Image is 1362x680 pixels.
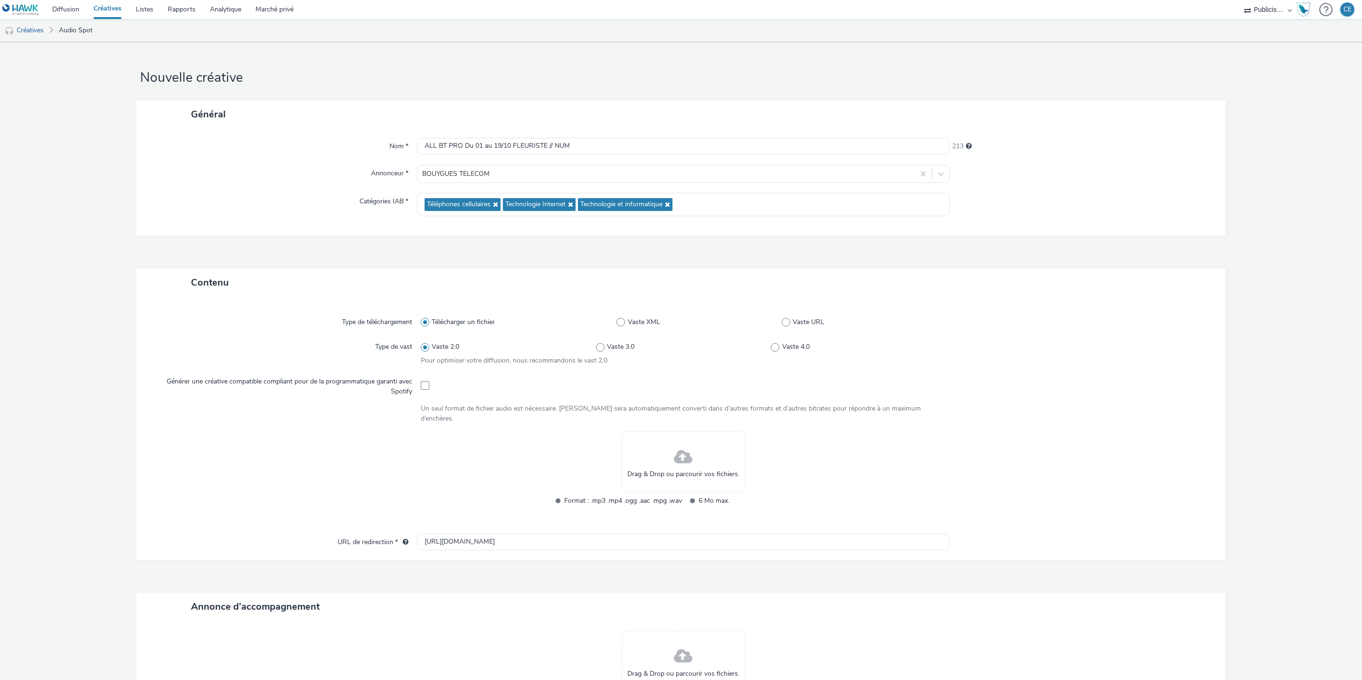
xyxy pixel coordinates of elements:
span: Drag & Drop ou parcourir vos fichiers. [627,469,739,479]
img: Hawk Academy [1296,2,1311,17]
a: Hawk Academy [1296,2,1315,17]
label: Générer une créative compatible compliant pour de la programmatique garanti avec Spotify [153,373,416,396]
div: L’URL de redirection sera utilisée comme URL de validation avec certains SSP et ce sera l’URL de ... [398,537,408,547]
span: 6 Mo max. [699,495,816,506]
div: 255 caractères maximum [966,142,972,151]
span: Téléphones cellulaires [427,201,491,209]
font: URL de redirection * [338,537,398,546]
span: Vaste 4.0 [782,342,810,352]
span: Drag & Drop ou parcourir vos fichiers. [627,669,739,679]
input: Nom [417,138,950,154]
a: Audio Spot [54,19,97,42]
h1: Nouvelle créative [136,69,1226,87]
span: Pour optimiser votre diffusion, nous recommandons le vast 2.0 [421,356,607,365]
span: Technologie et informatique [580,201,662,209]
span: Vaste URL [793,317,824,327]
span: Général [191,108,226,121]
label: Annonceur * [367,165,412,178]
font: Créatives [17,26,44,35]
label: Type de vast [371,338,416,352]
label: Type de téléchargement [338,314,416,327]
span: Annonce d’accompagnement [191,600,320,613]
input: URL... [417,534,950,550]
img: undefined Logo [2,4,39,16]
span: Vaste XML [628,317,660,327]
div: Un seul format de fichier audio est nécessaire. [PERSON_NAME] sera automatiquement converti dans ... [421,404,946,423]
span: Technologie Internet [505,201,566,209]
div: CE [1343,2,1352,17]
span: Vaste 2.0 [432,342,459,352]
img: audio [5,26,14,36]
label: Catégories IAB * [356,193,412,206]
span: Télécharger un fichier [432,317,495,327]
span: Vaste 3.0 [607,342,634,352]
span: Contenu [191,276,229,289]
span: 213 [952,142,964,151]
span: Format : .mp3 .mp4 .ogg .aac .mpg .wav [564,495,682,506]
label: Nom * [386,138,412,151]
